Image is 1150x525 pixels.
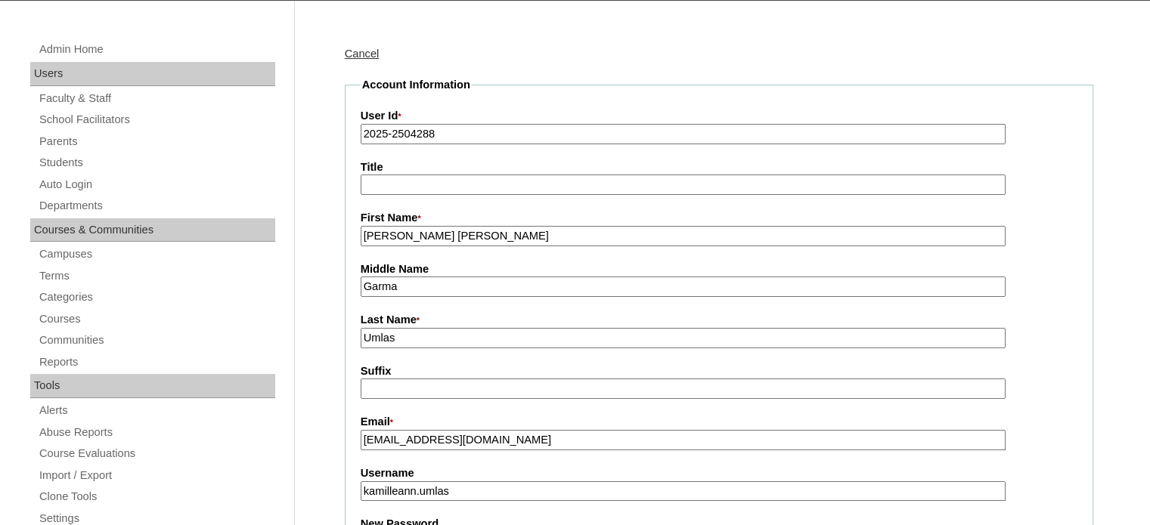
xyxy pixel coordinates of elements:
[38,423,275,442] a: Abuse Reports
[38,175,275,194] a: Auto Login
[38,331,275,350] a: Communities
[361,159,1077,175] label: Title
[361,108,1077,125] label: User Id
[38,40,275,59] a: Admin Home
[38,466,275,485] a: Import / Export
[30,62,275,86] div: Users
[38,353,275,372] a: Reports
[30,374,275,398] div: Tools
[38,196,275,215] a: Departments
[38,444,275,463] a: Course Evaluations
[30,218,275,242] div: Courses & Communities
[361,261,1077,277] label: Middle Name
[38,288,275,307] a: Categories
[345,48,380,60] a: Cancel
[361,312,1077,329] label: Last Name
[38,310,275,329] a: Courses
[361,465,1077,481] label: Username
[361,210,1077,227] label: First Name
[38,132,275,151] a: Parents
[38,267,275,286] a: Terms
[361,77,472,93] legend: Account Information
[38,401,275,420] a: Alerts
[38,153,275,172] a: Students
[38,89,275,108] a: Faculty & Staff
[361,363,1077,379] label: Suffix
[38,487,275,506] a: Clone Tools
[38,110,275,129] a: School Facilitators
[361,414,1077,431] label: Email
[38,245,275,264] a: Campuses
